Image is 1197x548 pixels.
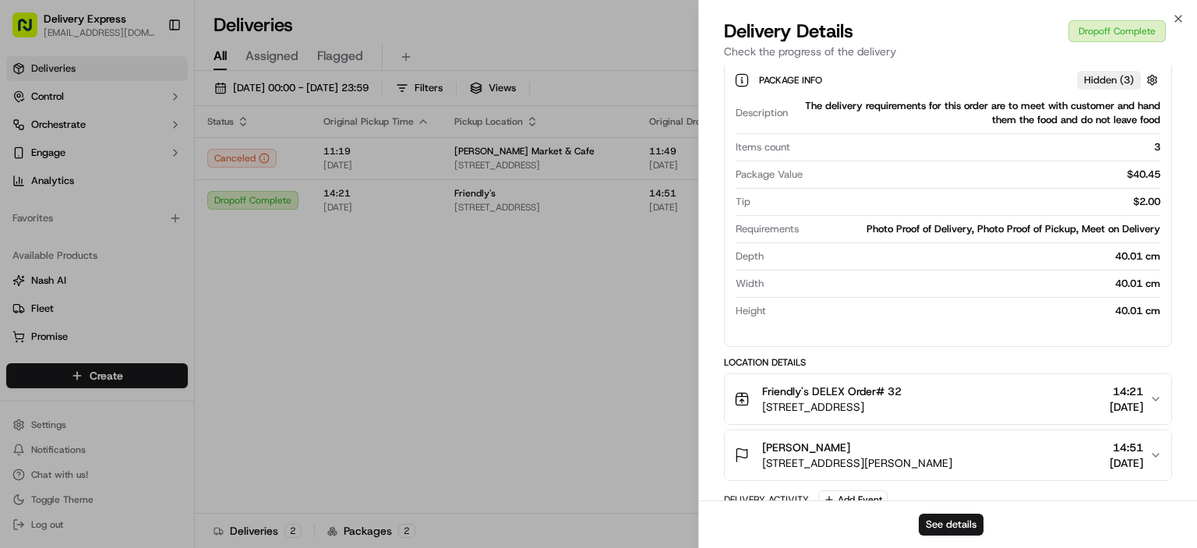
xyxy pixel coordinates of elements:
span: [PERSON_NAME] [48,283,126,295]
img: 1736555255976-a54dd68f-1ca7-489b-9aae-adbdc363a1c4 [31,242,44,254]
a: 💻API Documentation [125,341,256,369]
button: Friendly's DELEX Order# 32[STREET_ADDRESS]14:21[DATE] [725,374,1171,424]
div: Past conversations [16,202,104,214]
p: Welcome 👋 [16,62,284,87]
span: 14:51 [1110,440,1143,455]
img: Nash [16,15,47,46]
span: 2:55 PM [138,283,175,295]
span: [DATE] [1110,399,1143,415]
span: Friendly's DELEX Order# 32 [762,384,902,399]
button: Hidden (3) [1077,70,1162,90]
a: 📗Knowledge Base [9,341,125,369]
span: Delivery Details [724,19,853,44]
span: 14:21 [1110,384,1143,399]
div: The delivery requirements for this order are to meet with customer and hand them the food and do ... [794,99,1160,127]
span: Width [736,277,764,291]
span: Package Info [759,74,825,87]
button: See details [919,514,983,536]
div: 💻 [132,349,144,362]
div: $40.45 [809,168,1160,182]
input: Got a question? Start typing here... [41,100,281,116]
span: Items count [736,140,790,154]
p: Check the progress of the delivery [724,44,1172,59]
span: [PERSON_NAME] [48,241,126,253]
div: 40.01 cm [770,249,1160,263]
span: Tip [736,195,750,209]
span: [STREET_ADDRESS] [762,399,902,415]
img: 1736555255976-a54dd68f-1ca7-489b-9aae-adbdc363a1c4 [16,148,44,176]
button: See all [242,199,284,217]
img: Angelique Valdez [16,226,41,251]
span: Knowledge Base [31,348,119,363]
span: 3:14 PM [138,241,175,253]
span: API Documentation [147,348,250,363]
div: 40.01 cm [772,304,1160,318]
img: Joseph V. [16,268,41,293]
div: Photo Proof of Delivery, Photo Proof of Pickup, Meet on Delivery [805,222,1160,236]
span: Description [736,106,788,120]
button: Start new chat [265,153,284,171]
button: [PERSON_NAME][STREET_ADDRESS][PERSON_NAME]14:51[DATE] [725,430,1171,480]
span: Pylon [155,386,189,398]
img: 1736555255976-a54dd68f-1ca7-489b-9aae-adbdc363a1c4 [31,284,44,296]
div: Location Details [724,356,1172,369]
a: Powered byPylon [110,385,189,398]
button: Add Event [818,490,888,509]
span: [DATE] [1110,455,1143,471]
span: Hidden ( 3 ) [1084,73,1134,87]
div: 3 [796,140,1160,154]
span: Depth [736,249,764,263]
span: • [129,241,135,253]
span: Height [736,304,766,318]
span: Requirements [736,222,799,236]
span: Package Value [736,168,803,182]
div: Delivery Activity [724,493,809,506]
div: Start new chat [70,148,256,164]
span: • [129,283,135,295]
div: $2.00 [757,195,1160,209]
div: 40.01 cm [770,277,1160,291]
div: We're available if you need us! [70,164,214,176]
span: [STREET_ADDRESS][PERSON_NAME] [762,455,952,471]
img: 1738778727109-b901c2ba-d612-49f7-a14d-d897ce62d23f [33,148,61,176]
div: 📗 [16,349,28,362]
span: [PERSON_NAME] [762,440,850,455]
